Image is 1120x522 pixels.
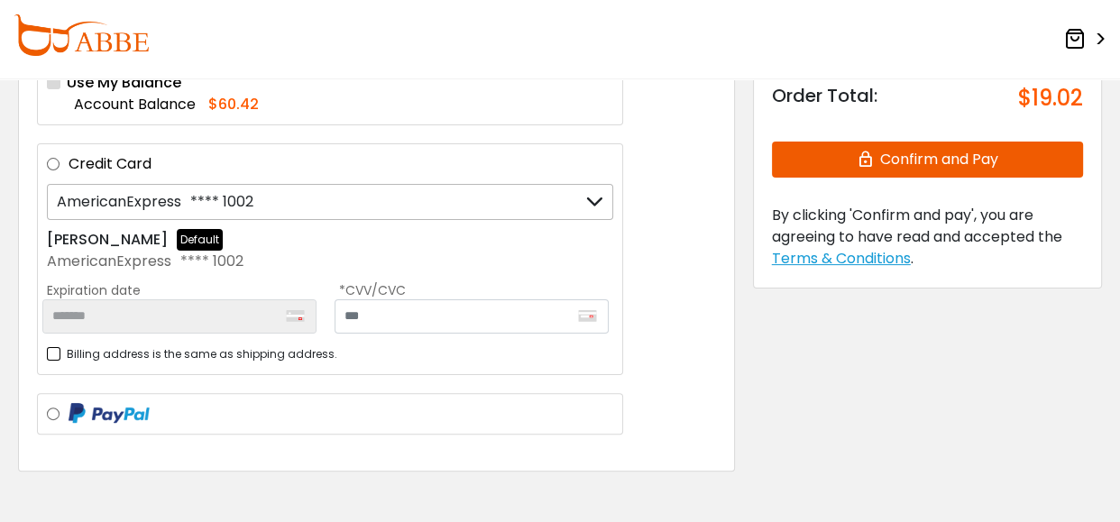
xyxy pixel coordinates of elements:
[772,205,1083,270] div: .
[47,229,168,251] div: [PERSON_NAME]
[1064,23,1106,56] a: >
[339,281,613,299] label: *CVV/CVC
[772,82,877,114] div: Order Total:
[772,205,1062,247] span: By clicking 'Confirm and pay', you are agreeing to have read and accepted the
[47,251,613,272] div: AmericanExpress
[47,71,181,94] label: Use My Balance
[69,403,150,425] img: paypal-logo.png
[177,229,223,251] span: Default
[47,343,337,365] label: Billing address is the same as shipping address.
[74,94,196,114] span: Account Balance
[772,142,1083,178] button: Confirm and Pay
[57,185,253,219] div: AmericanExpress
[772,248,911,269] span: Terms & Conditions
[69,153,613,175] label: Credit Card
[1018,82,1083,114] div: $19.02
[1089,23,1106,56] span: >
[14,14,149,56] img: abbeglasses.com
[47,281,321,299] label: Expiration date
[208,94,259,114] span: $60.42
